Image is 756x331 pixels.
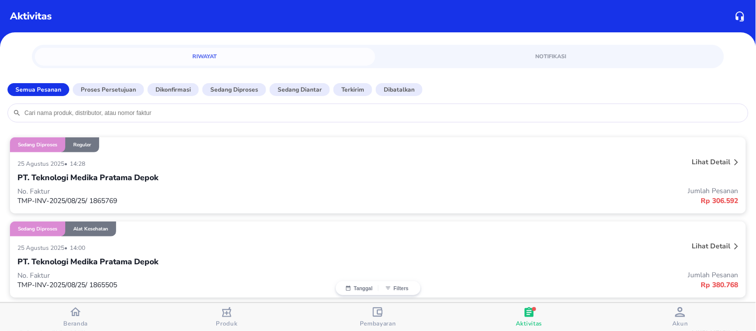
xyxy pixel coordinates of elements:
[81,85,136,94] p: Proses Persetujuan
[333,83,372,96] button: Terkirim
[32,45,724,66] div: simple tabs
[378,186,739,196] p: Jumlah Pesanan
[692,157,731,167] p: Lihat detail
[378,196,739,206] p: Rp 306.592
[341,285,378,291] button: Tanggal
[151,303,302,331] button: Produk
[378,285,416,291] button: Filters
[378,280,739,290] p: Rp 380.768
[18,141,57,148] p: Sedang diproses
[216,320,238,328] span: Produk
[73,83,144,96] button: Proses Persetujuan
[378,270,739,280] p: Jumlah Pesanan
[17,271,378,280] p: No. Faktur
[17,196,378,206] p: TMP-INV-2025/08/25/ 1865769
[18,225,57,232] p: Sedang diproses
[73,225,108,232] p: Alat Kesehatan
[63,320,88,328] span: Beranda
[605,303,756,331] button: Akun
[35,48,375,66] a: Riwayat
[7,83,69,96] button: Semua Pesanan
[41,52,369,61] span: Riwayat
[15,85,61,94] p: Semua Pesanan
[17,280,378,290] p: TMP-INV-2025/08/25/ 1865505
[17,187,378,196] p: No. Faktur
[341,85,364,94] p: Terkirim
[381,48,722,66] a: Notifikasi
[73,141,91,148] p: Reguler
[17,172,158,184] p: PT. Teknologi Medika Pratama Depok
[516,320,542,328] span: Aktivitas
[387,52,716,61] span: Notifikasi
[302,303,454,331] button: Pembayaran
[17,244,70,252] p: 25 Agustus 2025 •
[70,160,88,168] p: 14:28
[10,9,52,24] p: Aktivitas
[692,241,731,251] p: Lihat detail
[148,83,199,96] button: Dikonfirmasi
[23,109,743,117] input: Cari nama produk, distributor, atau nomor faktur
[672,320,688,328] span: Akun
[155,85,191,94] p: Dikonfirmasi
[270,83,330,96] button: Sedang diantar
[384,85,415,94] p: Dibatalkan
[454,303,605,331] button: Aktivitas
[360,320,396,328] span: Pembayaran
[210,85,258,94] p: Sedang diproses
[202,83,266,96] button: Sedang diproses
[376,83,423,96] button: Dibatalkan
[70,244,88,252] p: 14:00
[278,85,322,94] p: Sedang diantar
[17,256,158,268] p: PT. Teknologi Medika Pratama Depok
[17,160,70,168] p: 25 Agustus 2025 •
